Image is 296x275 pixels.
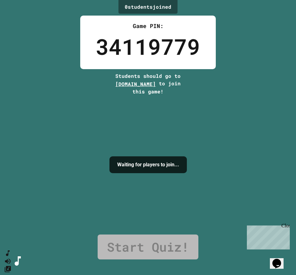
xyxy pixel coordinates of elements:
div: Students should go to to join this game! [109,72,187,95]
a: Start Quiz! [98,235,198,259]
div: Game PIN: [96,22,200,30]
button: SpeedDial basic example [4,249,12,257]
h4: Waiting for players to join... [117,161,179,168]
button: Mute music [4,257,12,265]
span: [DOMAIN_NAME] [115,81,156,87]
div: 34119779 [96,30,200,63]
iframe: chat widget [270,250,290,269]
div: Chat with us now!Close [2,2,43,40]
iframe: chat widget [244,223,290,249]
button: Change Music [4,265,12,273]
